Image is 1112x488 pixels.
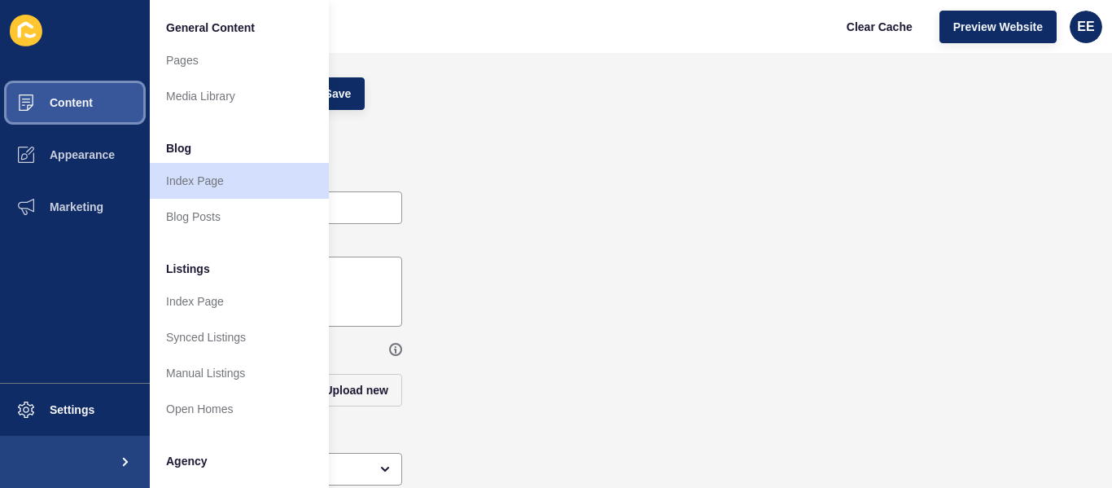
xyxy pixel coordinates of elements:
[311,77,366,110] button: Save
[166,261,210,277] span: Listings
[150,163,329,199] a: Index Page
[150,42,329,78] a: Pages
[150,319,329,355] a: Synced Listings
[310,374,402,407] button: Upload new
[166,453,208,469] span: Agency
[325,86,352,102] span: Save
[939,11,1057,43] button: Preview Website
[324,382,388,398] span: Upload new
[953,19,1043,35] span: Preview Website
[150,355,329,391] a: Manual Listings
[847,19,913,35] span: Clear Cache
[166,20,255,36] span: General Content
[1077,19,1094,35] span: EE
[150,199,329,235] a: Blog Posts
[166,140,191,156] span: Blog
[150,284,329,319] a: Index Page
[833,11,926,43] button: Clear Cache
[150,391,329,427] a: Open Homes
[150,78,329,114] a: Media Library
